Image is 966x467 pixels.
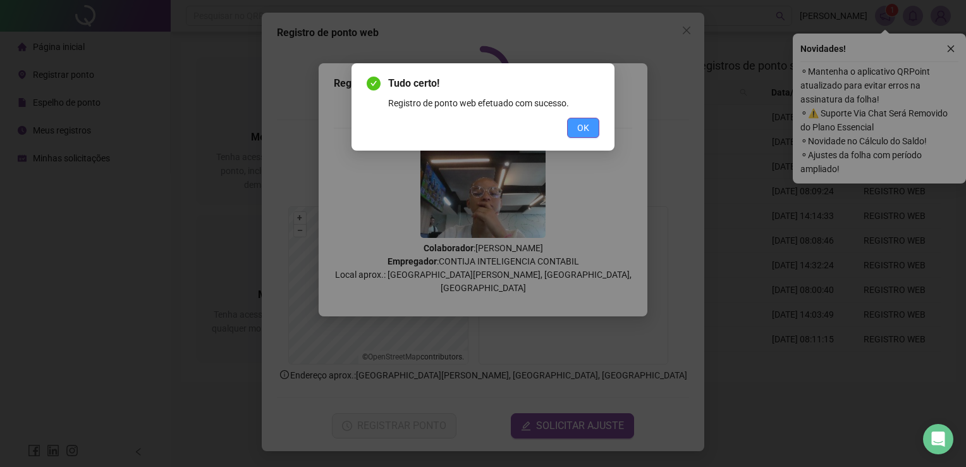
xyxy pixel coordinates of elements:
[577,121,589,135] span: OK
[388,96,599,110] div: Registro de ponto web efetuado com sucesso.
[367,77,381,90] span: check-circle
[388,76,599,91] span: Tudo certo!
[567,118,599,138] button: OK
[923,424,953,454] div: Open Intercom Messenger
